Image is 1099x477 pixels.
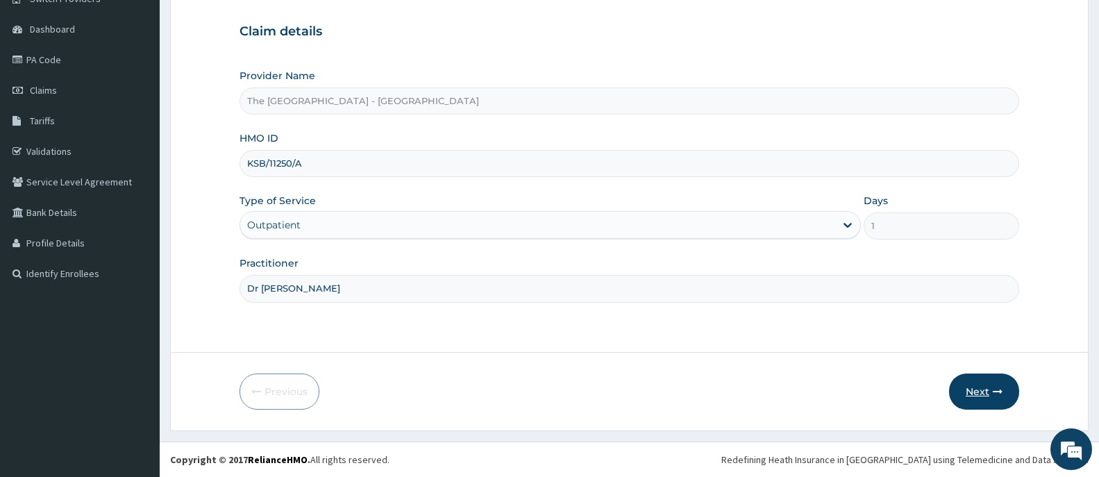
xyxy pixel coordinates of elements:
[949,374,1019,410] button: Next
[247,218,301,232] div: Outpatient
[30,84,57,97] span: Claims
[240,194,316,208] label: Type of Service
[7,324,265,373] textarea: Type your message and hit 'Enter'
[240,275,1019,302] input: Enter Name
[81,147,192,287] span: We're online!
[228,7,261,40] div: Minimize live chat window
[160,442,1099,477] footer: All rights reserved.
[248,453,308,466] a: RelianceHMO
[240,131,278,145] label: HMO ID
[240,256,299,270] label: Practitioner
[240,150,1019,177] input: Enter HMO ID
[170,453,310,466] strong: Copyright © 2017 .
[240,374,319,410] button: Previous
[72,78,233,96] div: Chat with us now
[721,453,1089,467] div: Redefining Heath Insurance in [GEOGRAPHIC_DATA] using Telemedicine and Data Science!
[30,115,55,127] span: Tariffs
[30,23,75,35] span: Dashboard
[864,194,888,208] label: Days
[240,24,1019,40] h3: Claim details
[240,69,315,83] label: Provider Name
[26,69,56,104] img: d_794563401_company_1708531726252_794563401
